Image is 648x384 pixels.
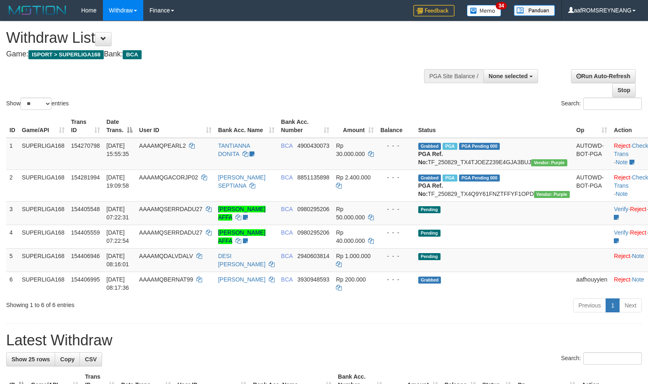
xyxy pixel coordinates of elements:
[615,191,628,197] a: Note
[19,170,68,201] td: SUPERLIGA168
[6,170,19,201] td: 2
[614,229,628,236] a: Verify
[415,138,573,170] td: TF_250829_TX4TJOEZ239E4GJA3BUJ
[6,248,19,272] td: 5
[55,352,80,366] a: Copy
[531,159,567,166] span: Vendor URL: https://trx4.1velocity.biz
[19,248,68,272] td: SUPERLIGA168
[418,182,443,197] b: PGA Ref. No:
[218,206,266,221] a: [PERSON_NAME] AFFA
[297,253,329,259] span: Copy 2940603814 to clipboard
[71,276,100,283] span: 154406995
[336,142,365,157] span: Rp 30.000.000
[415,114,573,138] th: Status
[218,229,266,244] a: [PERSON_NAME] AFFA
[418,253,441,260] span: Pending
[614,206,628,212] a: Verify
[377,114,415,138] th: Balance
[583,98,642,110] input: Search:
[71,174,100,181] span: 154281994
[71,142,100,149] span: 154270798
[71,253,100,259] span: 154406946
[614,174,630,181] a: Reject
[218,276,266,283] a: [PERSON_NAME]
[413,5,455,16] img: Feedback.jpg
[107,206,129,221] span: [DATE] 07:22:31
[19,272,68,295] td: SUPERLIGA168
[336,174,371,181] span: Rp 2.400.000
[79,352,102,366] a: CSV
[107,253,129,268] span: [DATE] 08:16:01
[573,272,611,295] td: aafhouyyien
[297,276,329,283] span: Copy 3930948593 to clipboard
[561,98,642,110] label: Search:
[60,356,75,363] span: Copy
[380,252,412,260] div: - - -
[6,332,642,349] h1: Latest Withdraw
[614,253,630,259] a: Reject
[107,142,129,157] span: [DATE] 15:55:35
[336,276,366,283] span: Rp 200.000
[281,276,293,283] span: BCA
[583,352,642,365] input: Search:
[19,138,68,170] td: SUPERLIGA168
[573,298,606,312] a: Previous
[615,159,628,165] a: Note
[278,114,333,138] th: Bank Acc. Number: activate to sort column ascending
[281,174,293,181] span: BCA
[71,229,100,236] span: 154405559
[107,174,129,189] span: [DATE] 19:09:58
[443,175,457,182] span: Marked by aafnonsreyleab
[281,206,293,212] span: BCA
[534,191,570,198] span: Vendor URL: https://trx4.1velocity.biz
[467,5,501,16] img: Button%20Memo.svg
[619,298,642,312] a: Next
[483,69,538,83] button: None selected
[418,175,441,182] span: Grabbed
[6,4,69,16] img: MOTION_logo.png
[107,229,129,244] span: [DATE] 07:22:54
[614,142,630,149] a: Reject
[139,174,198,181] span: AAAAMQGACORJP02
[123,50,141,59] span: BCA
[281,142,293,149] span: BCA
[6,114,19,138] th: ID
[424,69,483,83] div: PGA Site Balance /
[21,98,51,110] select: Showentries
[336,229,365,244] span: Rp 40.000.000
[571,69,636,83] a: Run Auto-Refresh
[459,175,500,182] span: PGA Pending
[489,73,528,79] span: None selected
[630,229,646,236] a: Reject
[614,276,630,283] a: Reject
[6,298,264,309] div: Showing 1 to 6 of 6 entries
[215,114,278,138] th: Bank Acc. Name: activate to sort column ascending
[6,201,19,225] td: 3
[443,143,457,150] span: Marked by aafmaleo
[418,151,443,165] b: PGA Ref. No:
[218,142,250,157] a: TANTIANNA DONITA
[297,142,329,149] span: Copy 4900430073 to clipboard
[514,5,555,16] img: panduan.png
[380,142,412,150] div: - - -
[297,174,329,181] span: Copy 8851135898 to clipboard
[336,206,365,221] span: Rp 50.000.000
[573,170,611,201] td: AUTOWD-BOT-PGA
[561,352,642,365] label: Search:
[612,83,636,97] a: Stop
[19,225,68,248] td: SUPERLIGA168
[6,30,424,46] h1: Withdraw List
[12,356,50,363] span: Show 25 rows
[218,253,266,268] a: DESI [PERSON_NAME]
[336,253,371,259] span: Rp 1.000.000
[380,228,412,237] div: - - -
[297,229,329,236] span: Copy 0980295206 to clipboard
[6,272,19,295] td: 6
[136,114,215,138] th: User ID: activate to sort column ascending
[632,253,644,259] a: Note
[614,174,648,189] a: Check Trans
[573,138,611,170] td: AUTOWD-BOT-PGA
[418,143,441,150] span: Grabbed
[496,2,507,9] span: 34
[139,206,203,212] span: AAAAMQSERRDADU27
